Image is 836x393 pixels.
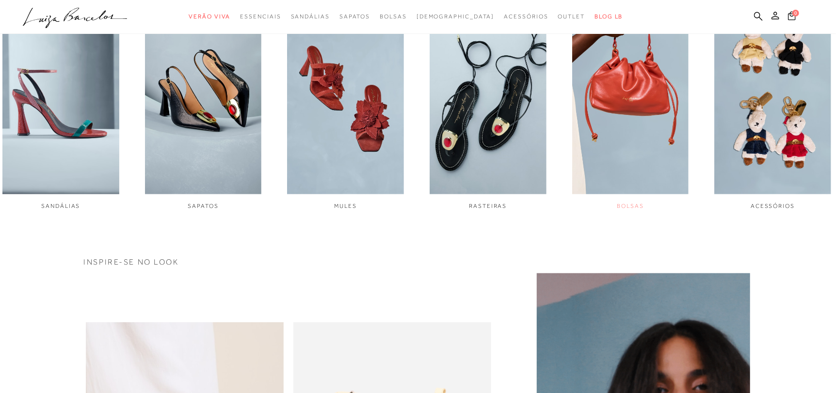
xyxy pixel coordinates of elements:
[339,13,370,20] span: Sapatos
[41,203,80,209] span: SANDÁLIAS
[617,203,644,209] span: BOLSAS
[417,8,495,26] a: noSubCategoriesText
[188,203,218,209] span: SAPATOS
[751,203,795,209] span: ACESSÓRIOS
[240,8,281,26] a: noSubCategoriesText
[558,13,585,20] span: Outlet
[558,8,585,26] a: noSubCategoriesText
[792,10,799,16] span: 0
[469,203,507,209] span: RASTEIRAS
[291,13,330,20] span: Sandálias
[240,13,281,20] span: Essenciais
[595,13,623,20] span: BLOG LB
[334,203,357,209] span: MULES
[595,8,623,26] a: BLOG LB
[339,8,370,26] a: noSubCategoriesText
[189,13,230,20] span: Verão Viva
[380,8,407,26] a: noSubCategoriesText
[417,13,495,20] span: [DEMOGRAPHIC_DATA]
[504,13,548,20] span: Acessórios
[83,258,752,266] h3: INSPIRE-SE NO LOOK
[785,11,799,24] button: 0
[380,13,407,20] span: Bolsas
[189,8,230,26] a: noSubCategoriesText
[291,8,330,26] a: noSubCategoriesText
[504,8,548,26] a: noSubCategoriesText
